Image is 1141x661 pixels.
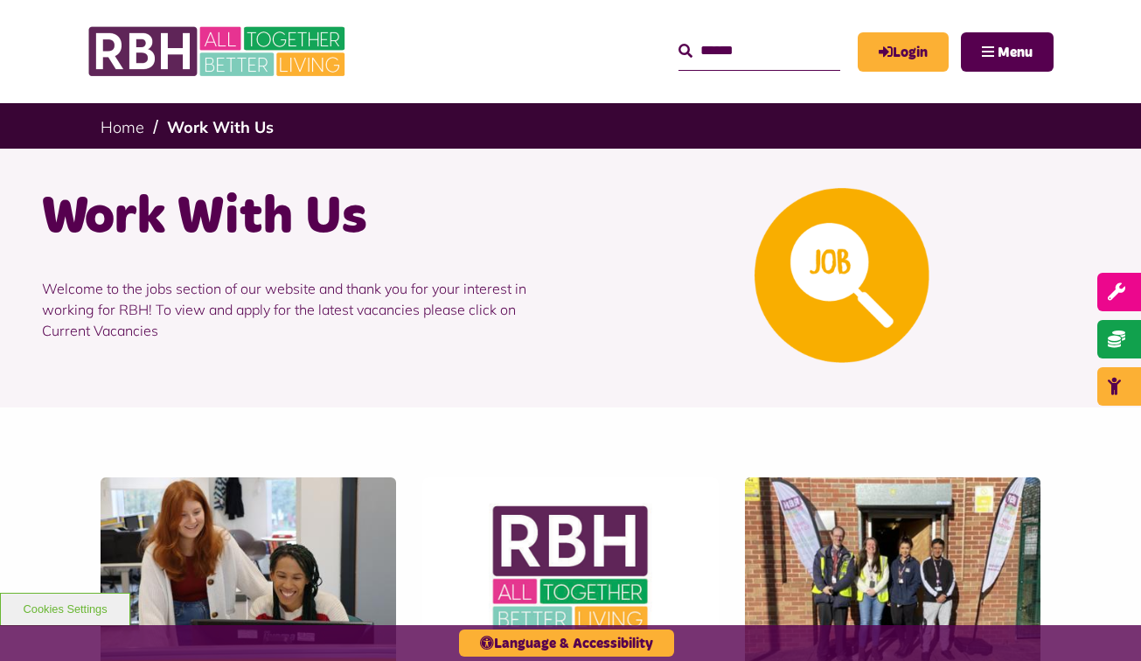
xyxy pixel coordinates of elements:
img: RBH [87,17,350,86]
iframe: Netcall Web Assistant for live chat [1062,582,1141,661]
h1: Work With Us [42,184,558,252]
img: Looking For A Job [755,188,929,363]
a: Work With Us [167,117,274,137]
a: Home [101,117,144,137]
button: Navigation [961,32,1054,72]
p: Welcome to the jobs section of our website and thank you for your interest in working for RBH! To... [42,252,558,367]
button: Language & Accessibility [459,630,674,657]
a: MyRBH [858,32,949,72]
span: Menu [998,45,1033,59]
